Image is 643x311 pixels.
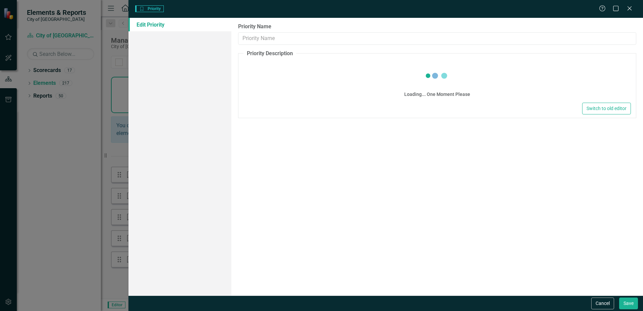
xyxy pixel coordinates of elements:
button: Save [619,298,638,309]
input: Priority Name [238,32,636,45]
legend: Priority Description [243,50,296,58]
div: Loading... One Moment Please [404,91,470,98]
label: Priority Name [238,23,636,31]
button: Cancel [591,298,614,309]
a: Edit Priority [128,18,231,31]
span: Priority [135,5,163,12]
button: Switch to old editor [582,103,631,114]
